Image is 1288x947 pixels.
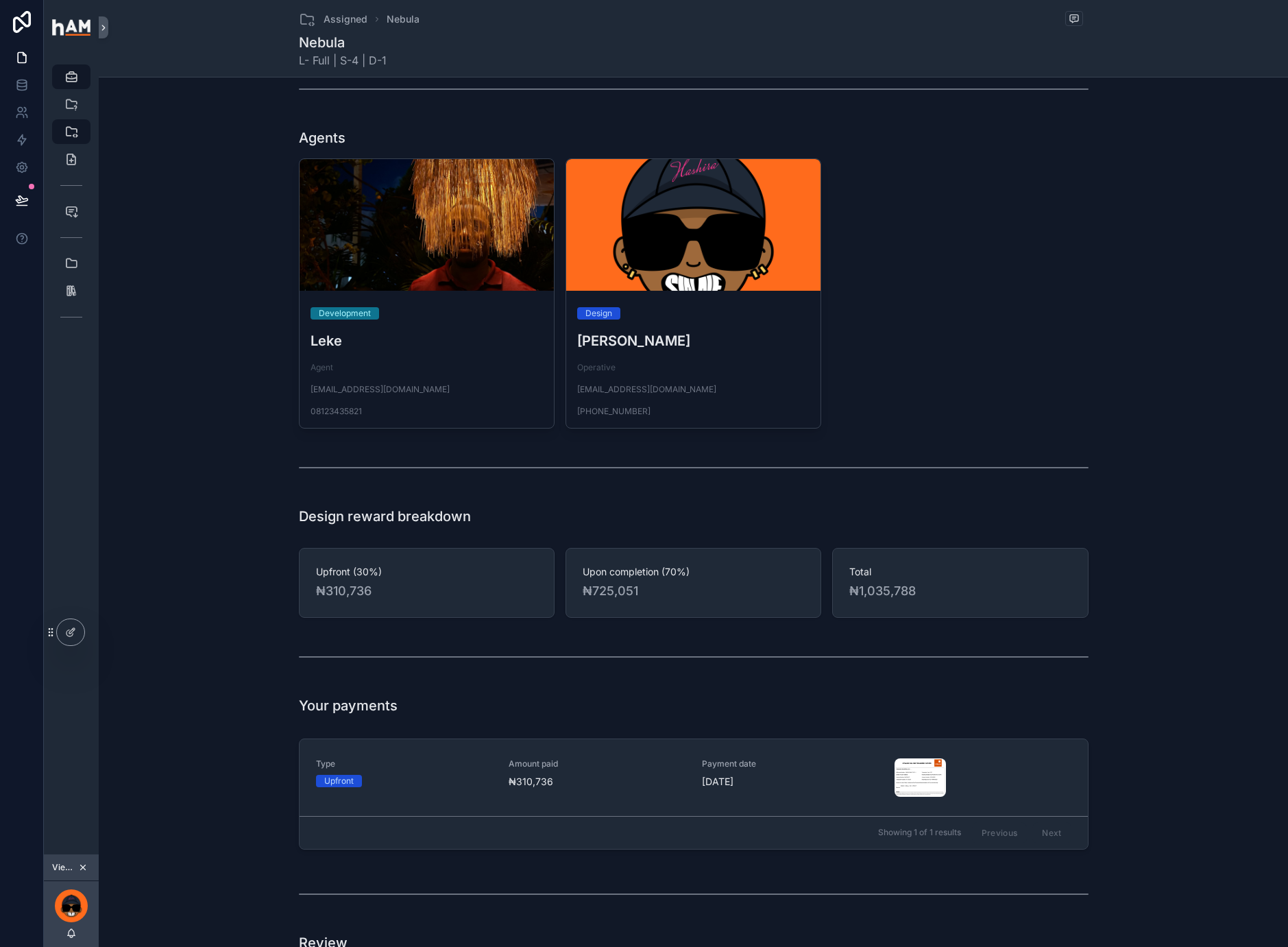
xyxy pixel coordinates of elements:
div: Upfront [324,775,354,787]
span: Payment date [702,758,879,769]
h3: Leke [311,331,543,351]
a: Nebula [387,12,420,26]
span: L- Full | S-4 | D-1 [299,52,387,69]
span: Type [316,758,493,769]
div: Development [319,307,371,320]
span: ₦310,736 [509,775,685,789]
a: Assigned [299,11,367,27]
img: App logo [52,19,90,36]
a: 08123435821 [311,406,362,417]
span: Upfront (30%) [316,565,537,579]
img: Screenshot-2025-08-04-at-10.17.17-PM.png [895,758,946,797]
span: [DATE] [702,775,879,789]
h1: Design reward breakdown [299,507,471,526]
h1: Your payments [299,696,398,715]
div: scrollable content [44,55,99,346]
a: Agent [311,362,333,373]
a: [EMAIL_ADDRESS][DOMAIN_NAME] [311,384,450,395]
span: ₦310,736 [316,582,537,601]
div: ham-swne.png [566,159,821,291]
span: Viewing as [PERSON_NAME] [52,862,75,873]
h1: Agents [299,128,345,147]
h1: Nebula [299,33,387,52]
span: Assigned [324,12,367,26]
a: [PHONE_NUMBER] [577,406,651,417]
div: Leke.webp [300,159,554,291]
span: Amount paid [509,758,685,769]
a: [EMAIL_ADDRESS][DOMAIN_NAME] [577,384,716,395]
span: ₦725,051 [583,582,804,601]
span: Upon completion (70%) [583,565,804,579]
div: Design [585,307,612,320]
span: Total [849,565,1071,579]
span: ₦1,035,788 [849,582,1071,601]
span: Showing 1 of 1 results [878,827,961,838]
h3: [PERSON_NAME] [577,331,810,351]
a: Operative [577,362,616,373]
